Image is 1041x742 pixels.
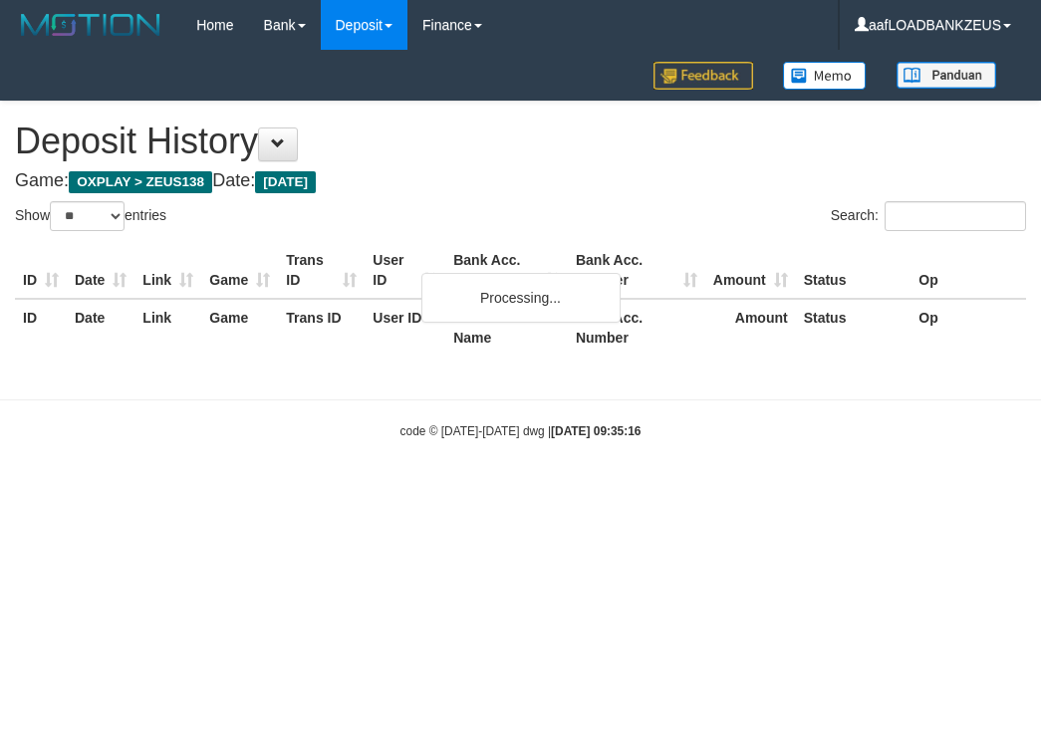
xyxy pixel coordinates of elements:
[15,10,166,40] img: MOTION_logo.png
[445,242,568,299] th: Bank Acc. Name
[201,299,278,356] th: Game
[911,242,1026,299] th: Op
[421,273,621,323] div: Processing...
[831,201,1026,231] label: Search:
[134,299,201,356] th: Link
[796,299,911,356] th: Status
[445,299,568,356] th: Bank Acc. Name
[67,242,134,299] th: Date
[278,242,365,299] th: Trans ID
[568,242,705,299] th: Bank Acc. Number
[653,62,753,90] img: Feedback.jpg
[15,299,67,356] th: ID
[365,242,445,299] th: User ID
[885,201,1026,231] input: Search:
[134,242,201,299] th: Link
[783,62,867,90] img: Button%20Memo.svg
[255,171,316,193] span: [DATE]
[568,299,705,356] th: Bank Acc. Number
[69,171,212,193] span: OXPLAY > ZEUS138
[365,299,445,356] th: User ID
[15,122,1026,161] h1: Deposit History
[705,242,796,299] th: Amount
[15,242,67,299] th: ID
[551,424,641,438] strong: [DATE] 09:35:16
[278,299,365,356] th: Trans ID
[50,201,125,231] select: Showentries
[201,242,278,299] th: Game
[400,424,642,438] small: code © [DATE]-[DATE] dwg |
[67,299,134,356] th: Date
[897,62,996,89] img: panduan.png
[911,299,1026,356] th: Op
[15,201,166,231] label: Show entries
[705,299,796,356] th: Amount
[796,242,911,299] th: Status
[15,171,1026,191] h4: Game: Date:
